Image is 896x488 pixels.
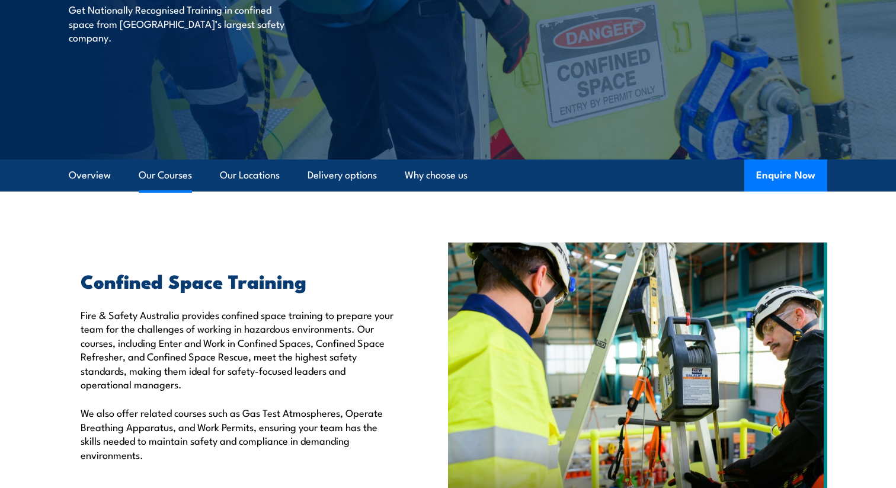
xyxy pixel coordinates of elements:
p: We also offer related courses such as Gas Test Atmospheres, Operate Breathing Apparatus, and Work... [81,406,393,461]
a: Why choose us [405,160,468,191]
p: Fire & Safety Australia provides confined space training to prepare your team for the challenges ... [81,308,393,391]
h2: Confined Space Training [81,272,393,289]
button: Enquire Now [744,160,827,192]
a: Our Courses [139,160,192,191]
a: Delivery options [308,160,377,191]
a: Our Locations [220,160,280,191]
a: Overview [69,160,111,191]
p: Get Nationally Recognised Training in confined space from [GEOGRAPHIC_DATA]’s largest safety comp... [69,2,285,44]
